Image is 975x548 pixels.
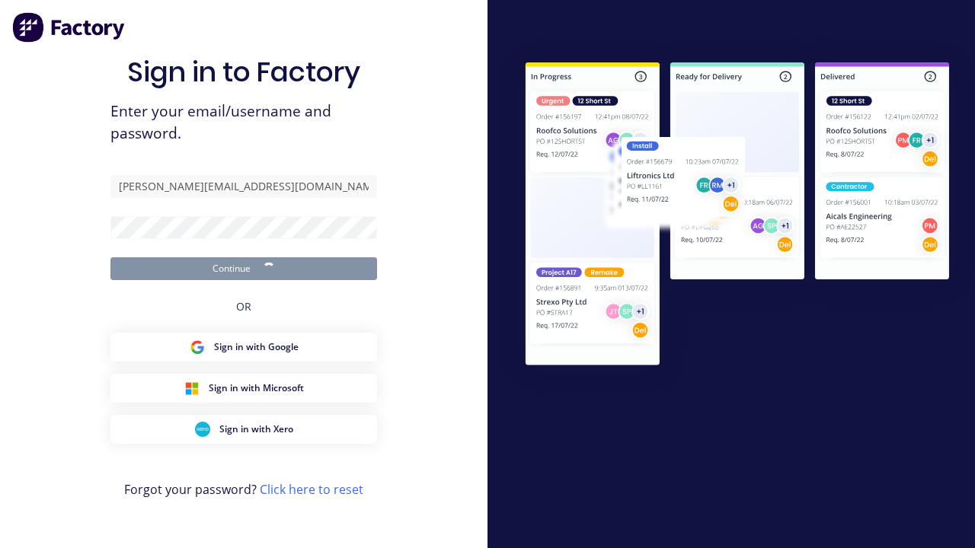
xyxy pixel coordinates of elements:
h1: Sign in to Factory [127,56,360,88]
span: Sign in with Xero [219,422,293,436]
img: Google Sign in [190,339,205,355]
div: OR [236,280,251,333]
button: Continue [110,257,377,280]
span: Enter your email/username and password. [110,100,377,145]
img: Factory [12,12,126,43]
input: Email/Username [110,175,377,198]
button: Google Sign inSign in with Google [110,333,377,362]
img: Xero Sign in [195,422,210,437]
img: Sign in [500,39,975,393]
span: Sign in with Google [214,340,299,354]
span: Sign in with Microsoft [209,381,304,395]
img: Microsoft Sign in [184,381,200,396]
button: Microsoft Sign inSign in with Microsoft [110,374,377,403]
button: Xero Sign inSign in with Xero [110,415,377,444]
a: Click here to reset [260,481,363,498]
span: Forgot your password? [124,480,363,499]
